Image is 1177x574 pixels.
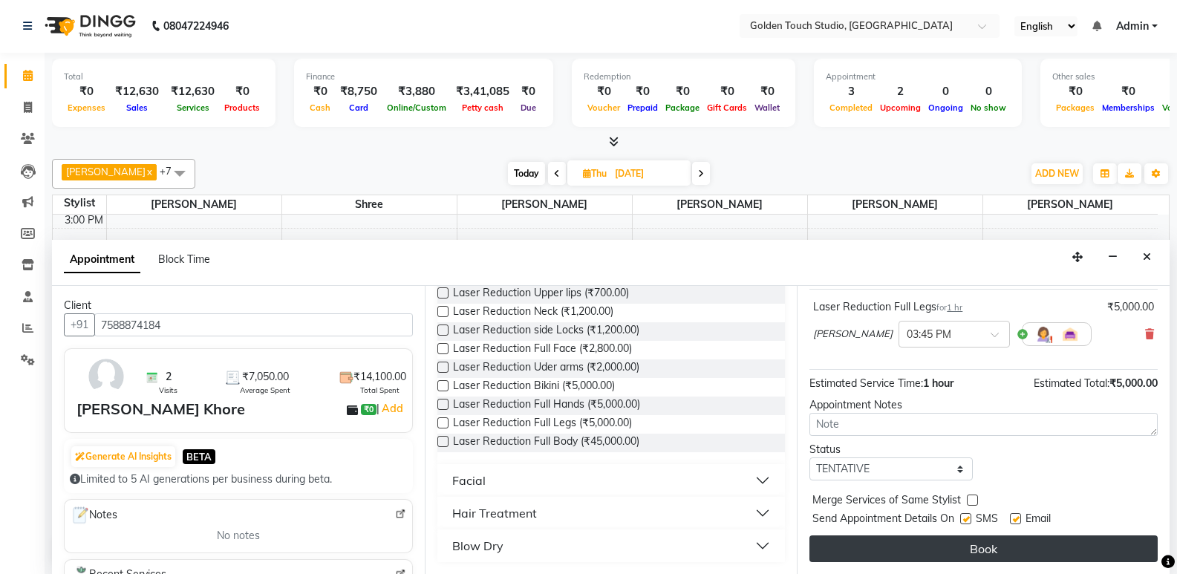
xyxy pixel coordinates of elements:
[458,102,507,113] span: Petty cash
[453,304,613,322] span: Laser Reduction Neck (₹1,200.00)
[242,369,289,385] span: ₹7,050.00
[306,83,334,100] div: ₹0
[71,506,117,525] span: Notes
[809,376,923,390] span: Estimated Service Time:
[584,102,624,113] span: Voucher
[515,83,541,100] div: ₹0
[751,83,783,100] div: ₹0
[453,434,639,452] span: Laser Reduction Full Body (₹45,000.00)
[123,102,151,113] span: Sales
[64,313,95,336] button: +91
[809,535,1158,562] button: Book
[1109,376,1158,390] span: ₹5,000.00
[379,399,405,417] a: Add
[453,415,632,434] span: Laser Reduction Full Legs (₹5,000.00)
[166,369,172,385] span: 2
[808,195,982,214] span: [PERSON_NAME]
[813,299,962,315] div: Laser Reduction Full Legs
[163,5,229,47] b: 08047224946
[443,467,780,494] button: Facial
[107,195,281,214] span: [PERSON_NAME]
[1035,168,1079,179] span: ADD NEW
[443,532,780,559] button: Blow Dry
[876,83,925,100] div: 2
[70,472,407,487] div: Limited to 5 AI generations per business during beta.
[173,102,213,113] span: Services
[967,102,1010,113] span: No show
[809,397,1158,413] div: Appointment Notes
[1098,83,1158,100] div: ₹0
[453,341,632,359] span: Laser Reduction Full Face (₹2,800.00)
[812,511,954,529] span: Send Appointment Details On
[345,102,372,113] span: Card
[1026,511,1051,529] span: Email
[813,327,893,342] span: [PERSON_NAME]
[809,442,972,457] div: Status
[383,83,450,100] div: ₹3,880
[452,504,537,522] div: Hair Treatment
[306,71,541,83] div: Finance
[624,102,662,113] span: Prepaid
[109,83,165,100] div: ₹12,630
[508,162,545,185] span: Today
[967,83,1010,100] div: 0
[1052,83,1098,100] div: ₹0
[1136,246,1158,269] button: Close
[662,83,703,100] div: ₹0
[923,376,953,390] span: 1 hour
[376,399,405,417] span: |
[64,71,264,83] div: Total
[936,302,962,313] small: for
[361,404,376,416] span: ₹0
[826,71,1010,83] div: Appointment
[826,102,876,113] span: Completed
[1034,376,1109,390] span: Estimated Total:
[183,449,215,463] span: BETA
[453,359,639,378] span: Laser Reduction Uder arms (₹2,000.00)
[633,195,807,214] span: [PERSON_NAME]
[450,83,515,100] div: ₹3,41,085
[610,163,685,185] input: 2025-09-04
[947,302,962,313] span: 1 hr
[453,378,615,397] span: Laser Reduction Bikini (₹5,000.00)
[925,102,967,113] span: Ongoing
[240,385,290,396] span: Average Spent
[66,166,146,177] span: [PERSON_NAME]
[85,355,128,398] img: avatar
[662,102,703,113] span: Package
[453,322,639,341] span: Laser Reduction side Locks (₹1,200.00)
[64,83,109,100] div: ₹0
[360,385,400,396] span: Total Spent
[457,195,632,214] span: [PERSON_NAME]
[71,446,175,467] button: Generate AI Insights
[976,511,998,529] span: SMS
[146,166,152,177] a: x
[517,102,540,113] span: Due
[282,195,457,214] span: Shree
[876,102,925,113] span: Upcoming
[443,500,780,526] button: Hair Treatment
[306,102,334,113] span: Cash
[158,252,210,266] span: Block Time
[160,165,183,177] span: +7
[38,5,140,47] img: logo
[1034,325,1052,343] img: Hairdresser.png
[64,102,109,113] span: Expenses
[1061,325,1079,343] img: Interior.png
[353,369,406,385] span: ₹14,100.00
[217,528,260,544] span: No notes
[703,83,751,100] div: ₹0
[94,313,413,336] input: Search by Name/Mobile/Email/Code
[452,472,486,489] div: Facial
[584,83,624,100] div: ₹0
[983,195,1158,214] span: [PERSON_NAME]
[1098,102,1158,113] span: Memberships
[383,102,450,113] span: Online/Custom
[165,83,221,100] div: ₹12,630
[221,102,264,113] span: Products
[812,492,961,511] span: Merge Services of Same Stylist
[62,212,106,228] div: 3:00 PM
[1107,299,1154,315] div: ₹5,000.00
[826,83,876,100] div: 3
[1052,102,1098,113] span: Packages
